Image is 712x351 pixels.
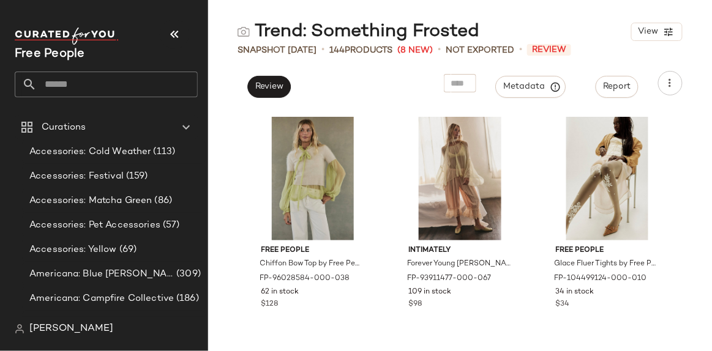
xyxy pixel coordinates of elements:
span: Accessories: Matcha Green [29,194,152,208]
span: $98 [408,299,422,310]
span: • [519,43,522,57]
span: FP-96028584-000-038 [260,273,350,284]
span: (270) [175,316,201,330]
span: Americana: Country Line Festival [29,316,175,330]
img: svg%3e [15,324,24,334]
span: Intimately [408,245,512,256]
button: Review [247,76,291,98]
span: $128 [261,299,279,310]
span: Review [255,82,283,92]
span: FP-104499124-000-010 [555,273,647,284]
img: cfy_white_logo.C9jOOHJF.svg [15,28,119,45]
span: (69) [117,243,137,257]
span: Free People [556,245,659,256]
button: View [631,23,683,41]
span: (57) [160,218,180,232]
span: (309) [174,267,201,281]
span: 109 in stock [408,287,451,298]
img: 96028584_038_0 [252,117,375,240]
span: Americana: Blue [PERSON_NAME] Baby [29,267,174,281]
span: Free People [261,245,365,256]
span: Forever Young [PERSON_NAME] Pants by Intimately at Free People in Pink, Size: L [407,259,511,270]
span: Glace Fluer Tights by Free People in White [555,259,658,270]
span: View [638,27,659,37]
span: Accessories: Pet Accessories [29,218,160,232]
span: Accessories: Festival [29,169,124,183]
button: Metadata [496,76,566,98]
span: (159) [124,169,148,183]
span: • [438,43,441,57]
span: Chiffon Bow Top by Free People in Green, Size: S [260,259,364,270]
img: 93911477_067_i [399,117,522,240]
span: (86) [152,194,173,208]
span: (8 New) [397,44,433,57]
span: Not Exported [446,44,514,57]
img: 104499124_010_a [546,117,669,240]
span: Snapshot [DATE] [238,44,317,57]
span: FP-93911477-000-067 [407,273,491,284]
span: 62 in stock [261,287,299,298]
div: Trend: Something Frosted [238,20,479,44]
span: 34 in stock [556,287,594,298]
span: • [321,43,324,57]
span: Accessories: Cold Weather [29,145,151,159]
span: Current Company Name [15,48,85,61]
span: Report [603,82,631,92]
img: svg%3e [238,26,250,38]
span: (186) [174,292,199,306]
span: (113) [151,145,176,159]
span: Accessories: Yellow [29,243,117,257]
span: Review [527,44,571,56]
span: $34 [556,299,570,310]
span: Curations [42,120,86,135]
span: Americana: Campfire Collective [29,292,174,306]
div: Products [329,44,392,57]
span: [PERSON_NAME] [29,322,113,336]
button: Report [596,76,639,98]
span: 144 [329,46,345,55]
span: Metadata [503,81,559,92]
